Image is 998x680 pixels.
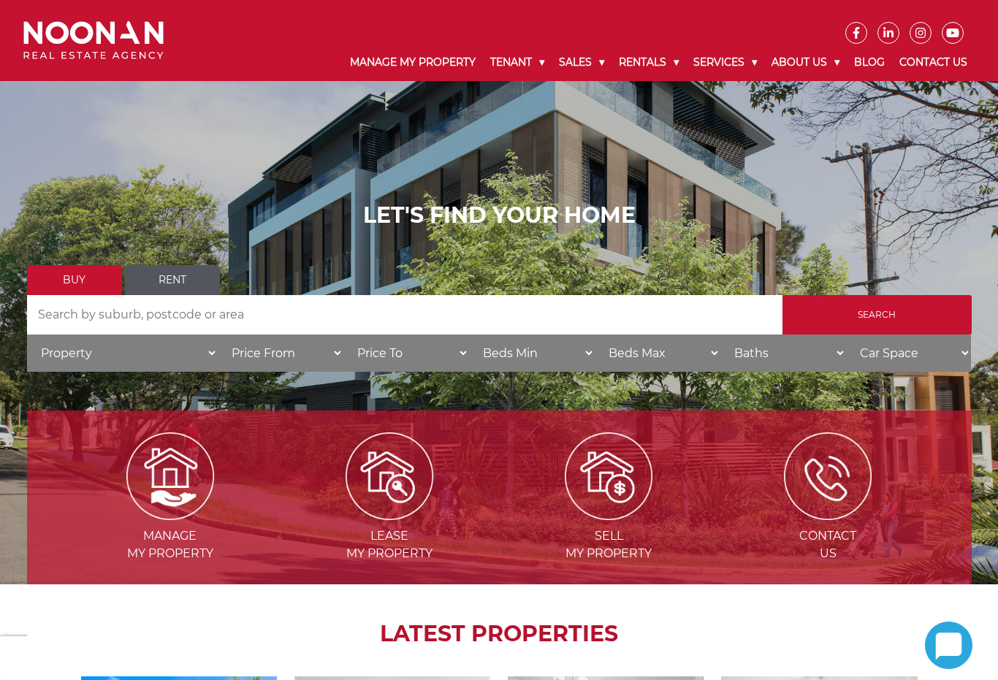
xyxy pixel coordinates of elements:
[343,44,483,81] a: Manage My Property
[281,527,498,562] span: Lease my Property
[764,44,847,81] a: About Us
[565,432,652,520] img: Sell my property
[720,527,936,562] span: Contact Us
[27,265,122,295] a: Buy
[27,295,782,335] input: Search by suburb, postcode or area
[892,44,975,81] a: Contact Us
[720,468,936,560] a: ContactUs
[483,44,552,81] a: Tenant
[64,621,935,647] h2: LATEST PROPERTIES
[62,468,278,560] a: Managemy Property
[346,432,433,520] img: Lease my property
[500,527,717,562] span: Sell my Property
[27,202,972,229] h1: LET'S FIND YOUR HOME
[62,527,278,562] span: Manage my Property
[125,265,220,295] a: Rent
[126,432,214,520] img: Manage my Property
[552,44,612,81] a: Sales
[281,468,498,560] a: Leasemy Property
[612,44,686,81] a: Rentals
[784,432,872,520] img: ICONS
[23,21,164,60] img: Noonan Real Estate Agency
[847,44,892,81] a: Blog
[500,468,717,560] a: Sellmy Property
[686,44,764,81] a: Services
[782,295,972,335] input: Search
